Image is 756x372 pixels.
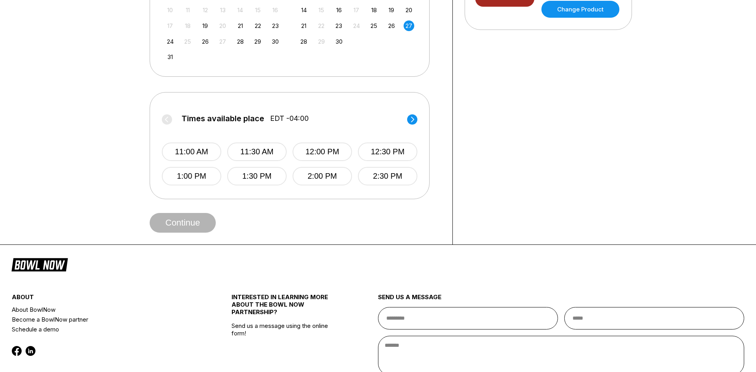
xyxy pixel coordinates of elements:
[541,1,619,18] a: Change Product
[165,20,176,31] div: Not available Sunday, August 17th, 2025
[386,5,397,15] div: Choose Friday, September 19th, 2025
[200,5,211,15] div: Not available Tuesday, August 12th, 2025
[217,36,228,47] div: Not available Wednesday, August 27th, 2025
[369,20,379,31] div: Choose Thursday, September 25th, 2025
[334,36,344,47] div: Choose Tuesday, September 30th, 2025
[235,20,246,31] div: Choose Thursday, August 21st, 2025
[293,167,352,185] button: 2:00 PM
[232,293,341,322] div: INTERESTED IN LEARNING MORE ABOUT THE BOWL NOW PARTNERSHIP?
[200,20,211,31] div: Choose Tuesday, August 19th, 2025
[298,36,309,47] div: Choose Sunday, September 28th, 2025
[270,114,309,123] span: EDT -04:00
[200,36,211,47] div: Choose Tuesday, August 26th, 2025
[227,167,287,185] button: 1:30 PM
[252,20,263,31] div: Choose Friday, August 22nd, 2025
[235,5,246,15] div: Not available Thursday, August 14th, 2025
[298,20,309,31] div: Choose Sunday, September 21st, 2025
[235,36,246,47] div: Choose Thursday, August 28th, 2025
[316,20,327,31] div: Not available Monday, September 22nd, 2025
[162,167,221,185] button: 1:00 PM
[12,293,195,305] div: about
[404,5,414,15] div: Choose Saturday, September 20th, 2025
[351,5,362,15] div: Not available Wednesday, September 17th, 2025
[293,143,352,161] button: 12:00 PM
[182,114,264,123] span: Times available place
[217,5,228,15] div: Not available Wednesday, August 13th, 2025
[298,5,309,15] div: Choose Sunday, September 14th, 2025
[182,20,193,31] div: Not available Monday, August 18th, 2025
[12,315,195,324] a: Become a BowlNow partner
[165,52,176,62] div: Choose Sunday, August 31st, 2025
[217,20,228,31] div: Not available Wednesday, August 20th, 2025
[351,20,362,31] div: Not available Wednesday, September 24th, 2025
[12,305,195,315] a: About BowlNow
[165,36,176,47] div: Choose Sunday, August 24th, 2025
[12,324,195,334] a: Schedule a demo
[252,36,263,47] div: Choose Friday, August 29th, 2025
[334,5,344,15] div: Choose Tuesday, September 16th, 2025
[404,20,414,31] div: Choose Saturday, September 27th, 2025
[270,5,281,15] div: Not available Saturday, August 16th, 2025
[358,167,417,185] button: 2:30 PM
[270,20,281,31] div: Choose Saturday, August 23rd, 2025
[227,143,287,161] button: 11:30 AM
[369,5,379,15] div: Choose Thursday, September 18th, 2025
[358,143,417,161] button: 12:30 PM
[386,20,397,31] div: Choose Friday, September 26th, 2025
[162,143,221,161] button: 11:00 AM
[182,36,193,47] div: Not available Monday, August 25th, 2025
[316,5,327,15] div: Not available Monday, September 15th, 2025
[334,20,344,31] div: Choose Tuesday, September 23rd, 2025
[252,5,263,15] div: Not available Friday, August 15th, 2025
[316,36,327,47] div: Not available Monday, September 29th, 2025
[182,5,193,15] div: Not available Monday, August 11th, 2025
[165,5,176,15] div: Not available Sunday, August 10th, 2025
[378,293,744,307] div: send us a message
[270,36,281,47] div: Choose Saturday, August 30th, 2025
